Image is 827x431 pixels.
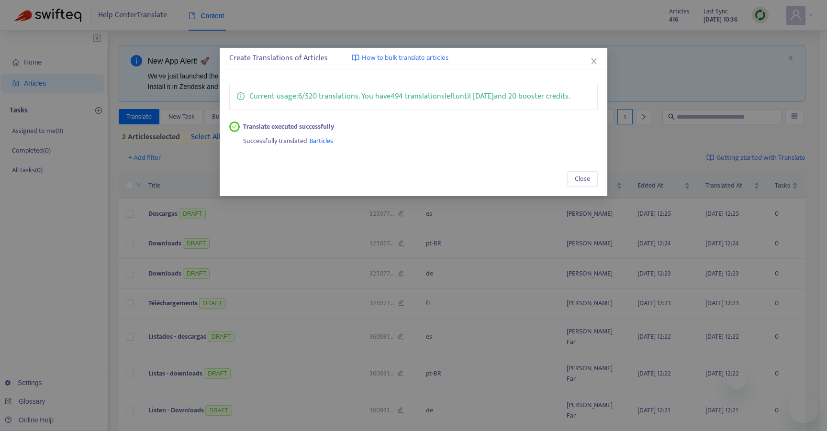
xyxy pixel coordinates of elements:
strong: Translate executed successfully [243,122,334,132]
a: How to bulk translate articles [352,53,448,64]
p: Current usage: 6 / 520 translations . You have 494 translations left until [DATE] and 20 booster ... [249,90,570,102]
button: Close [567,171,598,187]
button: Close [589,56,599,66]
span: 8 articles [310,135,333,146]
div: Create Translations of Articles [229,53,598,64]
iframe: Button to launch messaging window [789,393,819,423]
span: Close [575,174,590,184]
img: image-link [352,54,359,62]
iframe: Close message [727,370,746,389]
span: info-circle [237,90,245,100]
span: check [232,124,237,129]
div: Successfully translated [243,132,598,146]
span: How to bulk translate articles [362,53,448,64]
span: close [590,57,598,65]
